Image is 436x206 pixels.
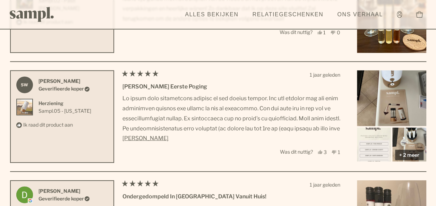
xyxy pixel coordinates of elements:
[317,30,326,35] button: 1
[28,198,33,203] img: Google-logo
[280,29,313,35] span: Was dit nuttig?
[334,7,386,22] a: Ons verhaal
[392,128,426,162] img: Door de klant geüploade afbeelding, toon meer details
[39,196,84,201] font: Geverifieerde koper
[39,107,91,115] a: Bekijk Sampl.05 - Oregon
[16,77,33,93] strong: SW
[249,7,327,22] a: Relatiegeschenken
[357,70,426,126] img: Door de klant geüploade afbeelding, toon meer details
[310,182,340,188] span: 1 jaar geleden
[39,188,80,194] strong: [PERSON_NAME]
[16,187,33,203] img: Profielfoto voor Dan O.
[332,149,340,155] button: 1
[23,122,73,128] span: Ik raad dit product aan
[395,150,424,160] button: + 2 meer
[122,135,169,141] span: [PERSON_NAME]
[318,149,327,155] button: 3
[181,7,242,22] a: Alles bekijken
[357,128,391,162] img: Door de klant geüploade afbeelding, toon meer details
[122,134,340,144] button: [PERSON_NAME]
[122,192,340,201] div: Ondergedompeld in [GEOGRAPHIC_DATA] vanuit huis!
[39,86,84,92] font: Geverifieerde koper
[39,100,91,107] div: Herziening
[331,30,340,35] button: 0
[39,108,91,114] font: Sampl.05 - [US_STATE]
[310,72,340,78] span: 1 jaar geleden
[280,149,313,155] span: Was dit nuttig?
[122,82,340,91] div: [PERSON_NAME] eerste poging
[10,7,54,22] img: Logo van de sampl
[39,78,80,84] strong: [PERSON_NAME]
